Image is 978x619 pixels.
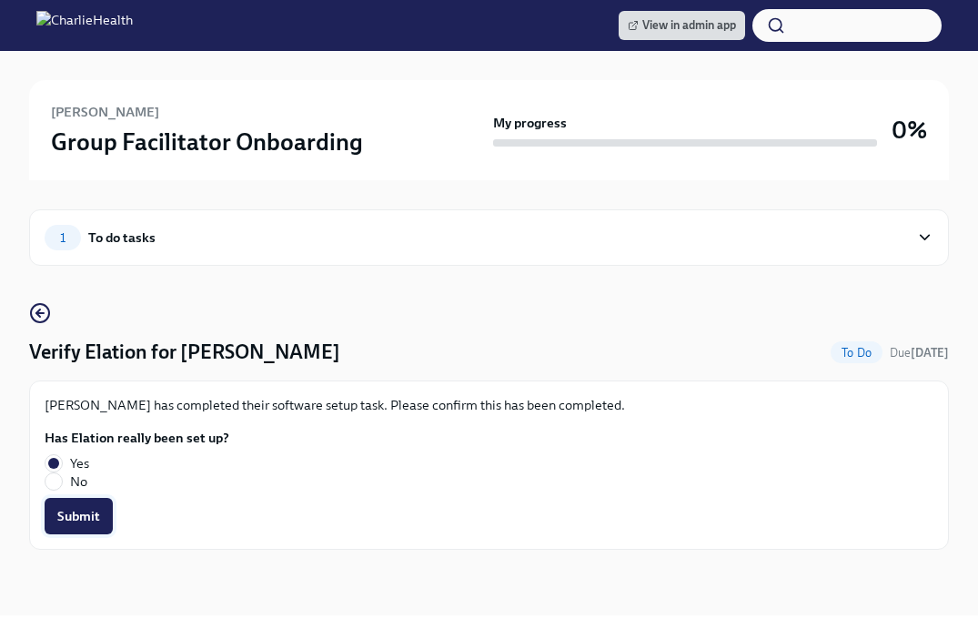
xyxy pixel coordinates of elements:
strong: My progress [493,114,567,132]
span: Submit [57,507,100,525]
a: View in admin app [619,11,745,40]
h4: Verify Elation for [PERSON_NAME] [29,339,340,366]
span: Due [890,346,949,360]
div: To do tasks [88,228,156,248]
img: CharlieHealth [36,11,133,40]
button: Submit [45,498,113,534]
span: August 25th, 2025 10:00 [890,344,949,361]
strong: [DATE] [911,346,949,360]
span: To Do [831,346,882,360]
label: Has Elation really been set up? [45,429,229,447]
p: [PERSON_NAME] has completed their software setup task. Please confirm this has been completed. [45,396,933,414]
span: Yes [70,454,89,472]
h3: Group Facilitator Onboarding [51,126,363,158]
span: No [70,472,87,491]
span: 1 [49,231,76,245]
h3: 0% [892,114,927,147]
span: View in admin app [628,16,736,35]
h6: [PERSON_NAME] [51,102,159,122]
